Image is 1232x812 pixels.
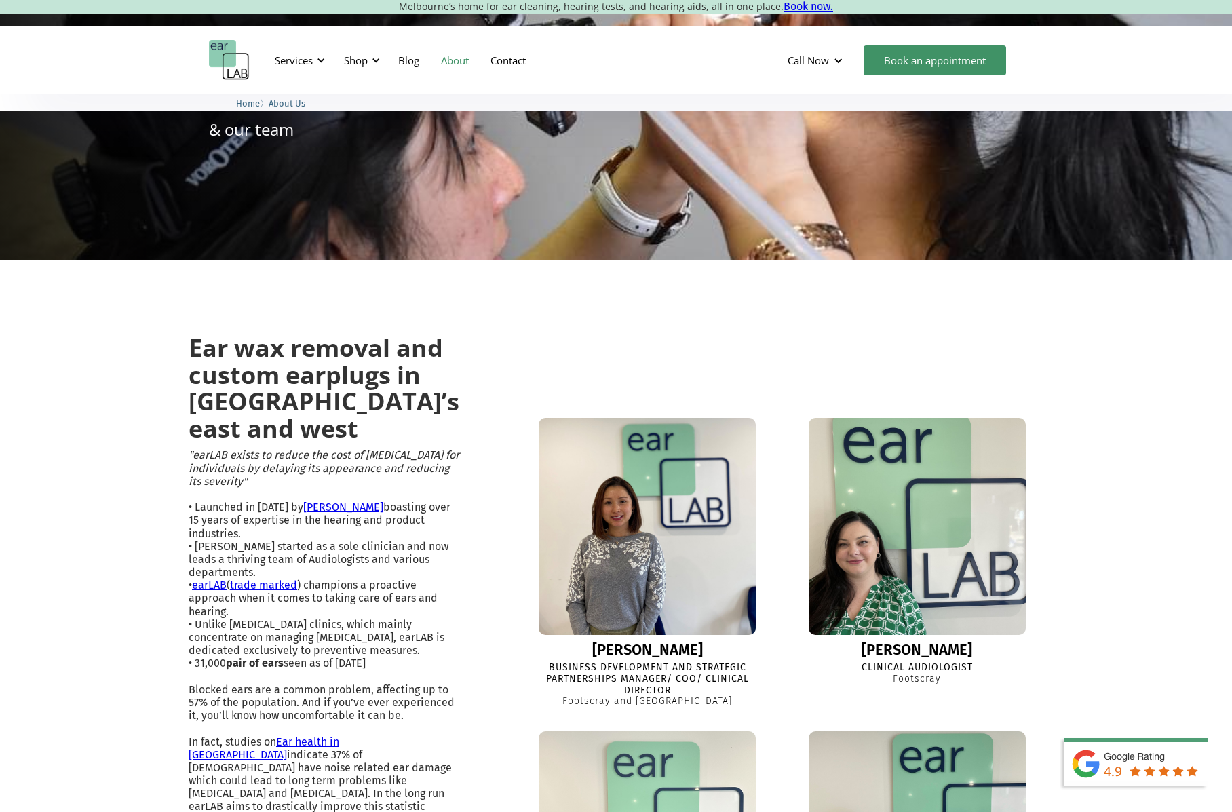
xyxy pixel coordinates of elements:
[480,41,537,80] a: Contact
[344,54,368,67] div: Shop
[269,96,305,109] a: About Us
[893,674,941,685] div: Footscray
[798,407,1037,646] img: Eleanor
[521,662,774,696] div: Business Development and Strategic Partnerships Manager/ COO/ Clinical Director
[267,40,329,81] div: Services
[236,98,260,109] span: Home
[189,334,459,442] h2: Ear wax removal and custom earplugs in [GEOGRAPHIC_DATA]’s east and west
[236,96,269,111] li: 〉
[230,579,297,592] a: trade marked
[189,735,339,761] a: Ear health in [GEOGRAPHIC_DATA]
[864,45,1006,75] a: Book an appointment
[788,54,829,67] div: Call Now
[209,40,250,81] a: home
[777,40,857,81] div: Call Now
[226,657,284,670] strong: pair of ears
[592,642,703,658] div: [PERSON_NAME]
[189,448,459,487] em: "earLAB exists to reduce the cost of [MEDICAL_DATA] for individuals by delaying its appearance an...
[862,642,972,658] div: [PERSON_NAME]
[236,96,260,109] a: Home
[192,579,227,592] a: earLAB
[790,418,1043,685] a: Eleanor[PERSON_NAME]Clinical AudiologistFootscray
[336,40,384,81] div: Shop
[562,696,732,708] div: Footscray and [GEOGRAPHIC_DATA]
[275,54,313,67] div: Services
[521,418,774,708] a: Lisa[PERSON_NAME]Business Development and Strategic Partnerships Manager/ COO/ Clinical DirectorF...
[862,662,973,674] div: Clinical Audiologist
[303,501,383,514] a: [PERSON_NAME]
[539,418,756,635] img: Lisa
[430,41,480,80] a: About
[387,41,430,80] a: Blog
[209,117,294,141] p: & our team
[269,98,305,109] span: About Us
